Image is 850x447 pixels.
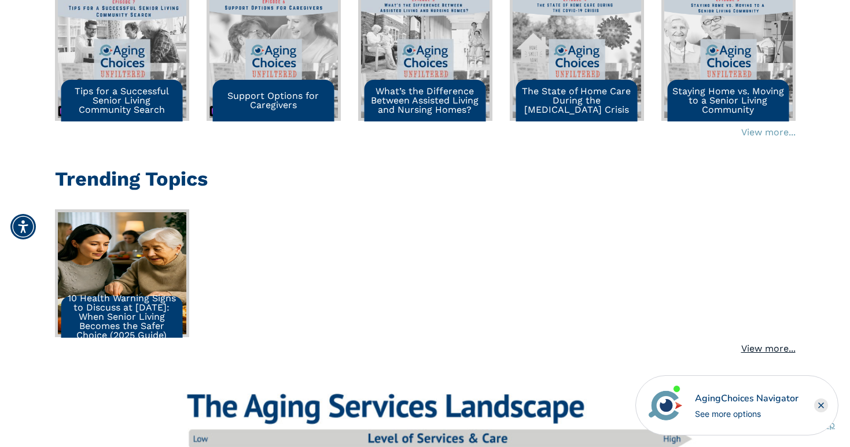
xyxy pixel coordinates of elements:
a: Trending Topics [55,177,208,188]
p: 10 Health Warning Signs to Discuss at [DATE]: When Senior Living Becomes the Safer Choice (2025 G... [65,294,178,340]
p: What’s the Difference Between Assisted Living and Nursing Homes? [369,87,481,114]
a: View more... [741,342,796,356]
p: The State of Home Care During the [MEDICAL_DATA] Crisis [520,87,633,114]
a: 10 Health Warning Signs to Discuss at [DATE]: When Senior Living Becomes the Safer Choice (2025 G... [55,209,189,337]
div: Accessibility Menu [10,214,36,239]
a: View more... [741,125,796,139]
div: AgingChoices Navigator [695,391,799,405]
div: See more options [695,408,799,420]
p: Staying Home vs. Moving to a Senior Living Community [672,87,785,114]
h2: Trending Topics [55,167,208,190]
div: Close [814,398,828,412]
p: Tips for a Successful Senior Living Community Search [65,87,178,114]
p: Support Options for Caregivers [217,91,330,110]
img: Family-Thanksgiving-Health-Observations-Senior-Living-Signs-2025.jpg [58,212,186,334]
img: avatar [646,386,685,425]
